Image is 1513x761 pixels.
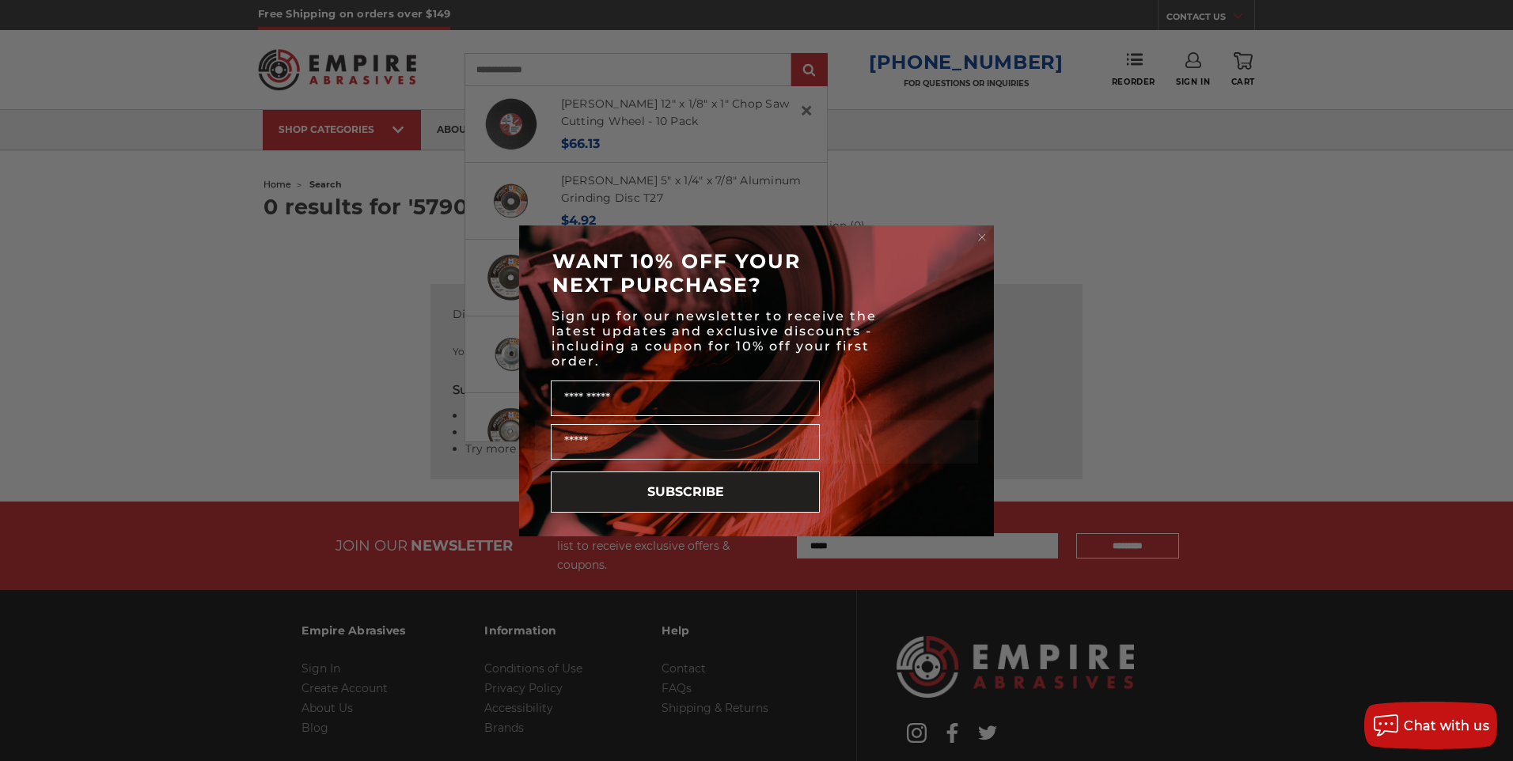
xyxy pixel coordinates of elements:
[551,424,820,460] input: Email
[1364,702,1497,749] button: Chat with us
[974,229,990,245] button: Close dialog
[552,249,801,297] span: WANT 10% OFF YOUR NEXT PURCHASE?
[1404,718,1489,733] span: Chat with us
[552,309,877,369] span: Sign up for our newsletter to receive the latest updates and exclusive discounts - including a co...
[551,471,820,513] button: SUBSCRIBE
